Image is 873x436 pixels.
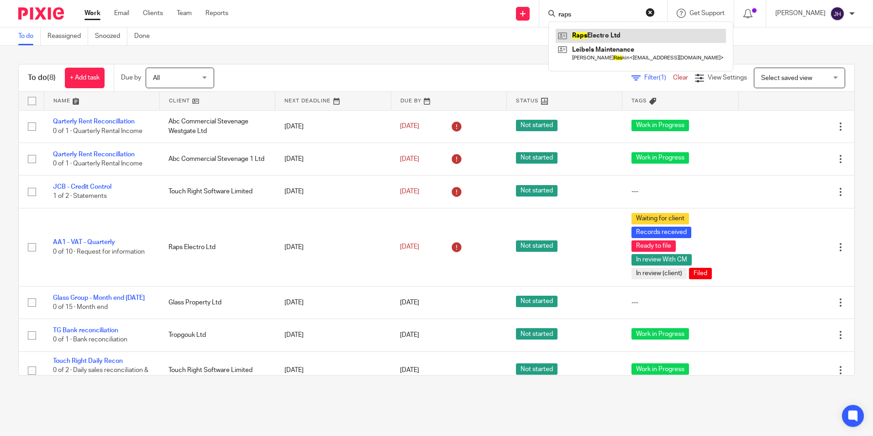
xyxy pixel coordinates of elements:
img: svg%3E [830,6,845,21]
span: [DATE] [400,188,419,195]
img: Pixie [18,7,64,20]
input: Search [557,11,640,19]
span: Work in Progress [631,120,689,131]
p: Due by [121,73,141,82]
span: Work in Progress [631,152,689,164]
td: [DATE] [275,110,391,143]
td: [DATE] [275,319,391,351]
span: [DATE] [400,156,419,162]
span: Not started [516,152,557,164]
a: Qarterly Rent Reconcillation [53,151,135,158]
div: --- [631,187,730,196]
span: Work in Progress [631,328,689,340]
span: [DATE] [400,123,419,130]
a: Work [84,9,100,18]
a: Touch Right Daily Recon [53,358,123,364]
td: [DATE] [275,286,391,319]
p: [PERSON_NAME] [775,9,826,18]
td: [DATE] [275,143,391,175]
td: Abc Commercial Stevenage 1 Ltd [159,143,275,175]
span: 0 of 1 · Quarterly Rental Income [53,160,142,167]
h1: To do [28,73,56,83]
span: Not started [516,296,557,307]
td: Glass Property Ltd [159,286,275,319]
a: Glass Group - Month end [DATE] [53,295,145,301]
a: Done [134,27,157,45]
span: In review With CM [631,254,692,266]
span: 0 of 1 · Quarterly Rental Income [53,128,142,134]
span: 0 of 1 · Bank reconciliation [53,337,127,343]
td: [DATE] [275,208,391,286]
span: Select saved view [761,75,812,81]
span: Not started [516,120,557,131]
a: Clients [143,9,163,18]
div: --- [631,298,730,307]
span: (1) [659,74,666,81]
span: Not started [516,185,557,197]
a: Snoozed [95,27,127,45]
span: [DATE] [400,332,419,338]
td: [DATE] [275,351,391,389]
td: Touch Right Software Limited [159,351,275,389]
a: Team [177,9,192,18]
a: To do [18,27,41,45]
span: Records received [631,227,691,238]
span: Get Support [689,10,725,16]
td: Raps Electro Ltd [159,208,275,286]
a: Clear [673,74,688,81]
span: Not started [516,240,557,252]
a: AA1 - VAT - Quarterly [53,239,115,245]
span: Not started [516,328,557,340]
span: Filter [644,74,673,81]
a: Reports [205,9,228,18]
span: [DATE] [400,367,419,373]
a: JCB - Credit Control [53,184,111,190]
span: View Settings [708,74,747,81]
span: [DATE] [400,244,419,250]
a: Reassigned [47,27,88,45]
span: Filed [689,268,712,279]
button: Clear [646,8,655,17]
span: Not started [516,363,557,375]
td: Tropgouk Ltd [159,319,275,351]
a: + Add task [65,68,105,88]
span: [DATE] [400,299,419,306]
td: Touch Right Software Limited [159,175,275,208]
span: Waiting for client [631,213,689,224]
span: Tags [631,98,647,103]
span: In review (client) [631,268,687,279]
a: TG Bank reconciliation [53,327,118,334]
span: Work in Progress [631,363,689,375]
td: [DATE] [275,175,391,208]
span: Ready to file [631,240,676,252]
span: 0 of 15 · Month end [53,304,108,310]
span: (8) [47,74,56,81]
span: 1 of 2 · Statements [53,193,107,200]
td: Abc Commercial Stevenage Westgate Ltd [159,110,275,143]
a: Qarterly Rent Reconcillation [53,118,135,125]
a: Email [114,9,129,18]
span: 0 of 2 · Daily sales reconciliation & HSBC recon [53,367,148,383]
span: All [153,75,160,81]
span: 0 of 10 · Request for information [53,249,145,255]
